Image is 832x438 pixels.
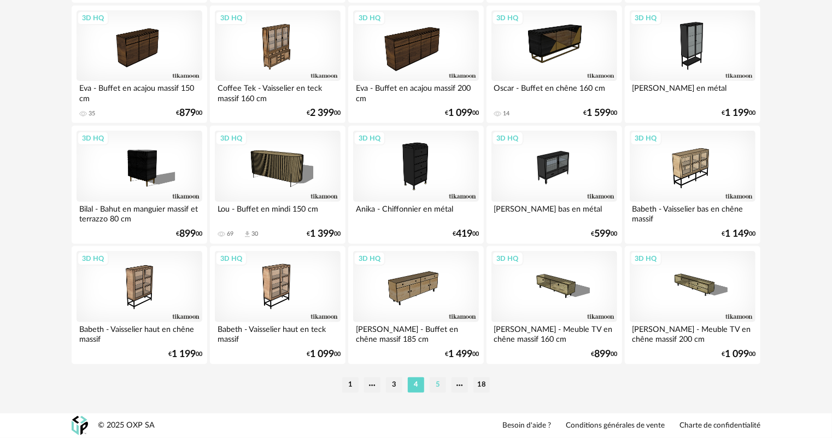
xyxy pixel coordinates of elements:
li: 4 [408,377,424,393]
div: 3D HQ [354,11,385,25]
li: 5 [430,377,446,393]
div: © 2025 OXP SA [98,421,155,431]
div: € 00 [591,351,617,358]
a: 3D HQ Coffee Tek - Vaisselier en teck massif 160 cm €2 39900 [210,5,345,124]
a: 3D HQ [PERSON_NAME] en métal €1 19900 [625,5,760,124]
div: € 00 [453,230,479,238]
div: 3D HQ [492,252,524,266]
div: 3D HQ [630,131,662,145]
span: 1 199 [725,109,749,117]
div: Coffee Tek - Vaisselier en teck massif 160 cm [215,81,341,103]
div: 3D HQ [215,252,247,266]
div: € 00 [168,351,202,358]
div: € 00 [722,109,755,117]
div: € 00 [176,109,202,117]
span: 899 [594,351,611,358]
span: 1 599 [587,109,611,117]
div: Bilal - Bahut en manguier massif et terrazzo 80 cm [77,202,202,224]
a: 3D HQ [PERSON_NAME] - Meuble TV en chêne massif 160 cm €89900 [487,246,622,364]
div: Lou - Buffet en mindi 150 cm [215,202,341,224]
a: 3D HQ [PERSON_NAME] - Buffet en chêne massif 185 cm €1 49900 [348,246,484,364]
a: Conditions générales de vente [566,421,665,431]
a: 3D HQ Oscar - Buffet en chêne 160 cm 14 €1 59900 [487,5,622,124]
div: € 00 [583,109,617,117]
div: 3D HQ [630,11,662,25]
span: 1 199 [172,351,196,358]
div: € 00 [176,230,202,238]
a: 3D HQ Anika - Chiffonnier en métal €41900 [348,126,484,244]
a: 3D HQ Babeth - Vaisselier bas en chêne massif €1 14900 [625,126,760,244]
span: 879 [179,109,196,117]
div: € 00 [722,230,755,238]
div: Oscar - Buffet en chêne 160 cm [491,81,617,103]
div: 3D HQ [77,11,109,25]
a: 3D HQ Eva - Buffet en acajou massif 150 cm 35 €87900 [72,5,207,124]
span: 1 099 [310,351,334,358]
span: 2 399 [310,109,334,117]
div: € 00 [445,351,479,358]
a: 3D HQ Eva - Buffet en acajou massif 200 cm €1 09900 [348,5,484,124]
div: Eva - Buffet en acajou massif 200 cm [353,81,479,103]
span: 1 499 [448,351,472,358]
a: 3D HQ Babeth - Vaisselier haut en teck massif €1 09900 [210,246,345,364]
span: Download icon [243,230,251,238]
div: € 00 [307,109,341,117]
a: 3D HQ [PERSON_NAME] bas en métal €59900 [487,126,622,244]
div: 3D HQ [77,252,109,266]
div: 35 [89,110,95,118]
div: [PERSON_NAME] en métal [630,81,755,103]
span: 1 099 [725,351,749,358]
a: 3D HQ Babeth - Vaisselier haut en chêne massif €1 19900 [72,246,207,364]
div: 3D HQ [630,252,662,266]
div: 30 [251,230,258,238]
div: € 00 [591,230,617,238]
li: 1 [342,377,359,393]
div: € 00 [722,351,755,358]
a: Besoin d'aide ? [502,421,551,431]
a: Charte de confidentialité [679,421,760,431]
div: Anika - Chiffonnier en métal [353,202,479,224]
div: 3D HQ [354,131,385,145]
li: 18 [473,377,490,393]
div: € 00 [307,351,341,358]
div: € 00 [445,109,479,117]
div: € 00 [307,230,341,238]
div: Babeth - Vaisselier bas en chêne massif [630,202,755,224]
div: 69 [227,230,233,238]
a: 3D HQ [PERSON_NAME] - Meuble TV en chêne massif 200 cm €1 09900 [625,246,760,364]
span: 899 [179,230,196,238]
div: 14 [503,110,510,118]
div: Babeth - Vaisselier haut en chêne massif [77,322,202,344]
div: [PERSON_NAME] - Buffet en chêne massif 185 cm [353,322,479,344]
img: OXP [72,416,88,435]
a: 3D HQ Lou - Buffet en mindi 150 cm 69 Download icon 30 €1 39900 [210,126,345,244]
li: 3 [386,377,402,393]
div: 3D HQ [215,11,247,25]
span: 1 099 [448,109,472,117]
div: 3D HQ [354,252,385,266]
div: 3D HQ [492,131,524,145]
div: 3D HQ [77,131,109,145]
div: 3D HQ [215,131,247,145]
div: [PERSON_NAME] - Meuble TV en chêne massif 160 cm [491,322,617,344]
a: 3D HQ Bilal - Bahut en manguier massif et terrazzo 80 cm €89900 [72,126,207,244]
span: 1 399 [310,230,334,238]
div: Babeth - Vaisselier haut en teck massif [215,322,341,344]
span: 599 [594,230,611,238]
span: 1 149 [725,230,749,238]
div: [PERSON_NAME] bas en métal [491,202,617,224]
div: [PERSON_NAME] - Meuble TV en chêne massif 200 cm [630,322,755,344]
span: 419 [456,230,472,238]
div: Eva - Buffet en acajou massif 150 cm [77,81,202,103]
div: 3D HQ [492,11,524,25]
